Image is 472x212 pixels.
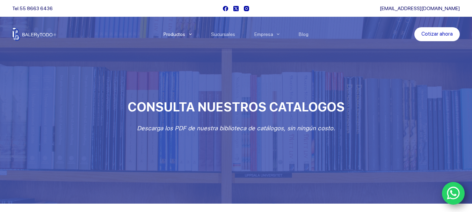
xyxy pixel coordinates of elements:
span: Tel. [12,6,53,11]
a: Cotizar ahora [414,27,460,41]
img: Balerytodo [12,28,56,41]
a: WhatsApp [442,182,465,205]
a: [EMAIL_ADDRESS][DOMAIN_NAME] [380,6,460,11]
span: CONSULTA NUESTROS CATALOGOS [128,100,344,115]
a: X (Twitter) [233,6,239,11]
nav: Menu Principal [154,17,318,52]
a: Facebook [223,6,228,11]
a: 55 8663 6436 [20,6,53,11]
em: Descarga los PDF de nuestra biblioteca de catálogos, sin ningún costo. [137,125,335,132]
a: Instagram [244,6,249,11]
